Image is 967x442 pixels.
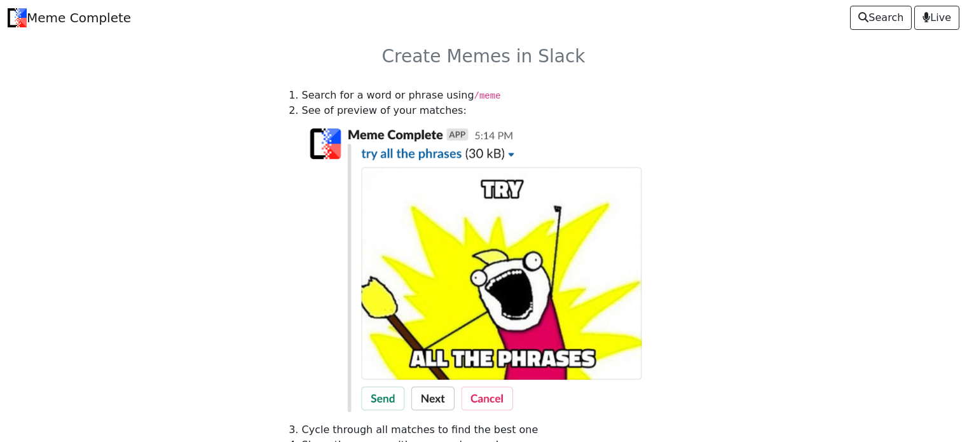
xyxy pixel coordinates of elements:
span: Live [922,10,951,25]
a: Meme Complete [8,5,131,31]
li: Search for a word or phrase using [302,88,686,103]
code: /meme [474,91,501,101]
h3: Create Memes in Slack [72,46,896,67]
a: Live [914,6,959,30]
li: Cycle through all matches to find the best one [302,422,686,438]
a: Search [850,6,912,30]
img: slack.png [302,118,686,423]
span: Search [858,10,903,25]
img: Meme Complete [8,8,27,27]
li: See of preview of your matches: [302,103,686,423]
